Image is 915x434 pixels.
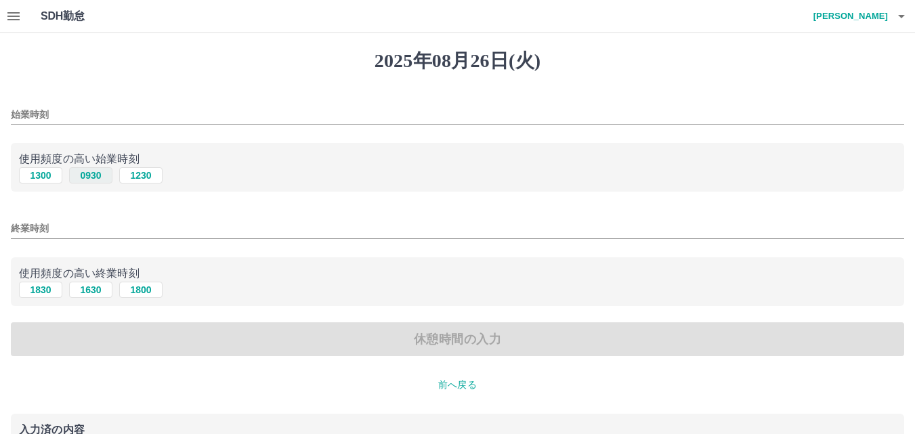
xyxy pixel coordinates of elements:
p: 使用頻度の高い始業時刻 [19,151,896,167]
button: 1800 [119,282,163,298]
p: 使用頻度の高い終業時刻 [19,265,896,282]
button: 1630 [69,282,112,298]
p: 前へ戻る [11,378,904,392]
h1: 2025年08月26日(火) [11,49,904,72]
button: 1230 [119,167,163,183]
button: 1300 [19,167,62,183]
button: 0930 [69,167,112,183]
button: 1830 [19,282,62,298]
